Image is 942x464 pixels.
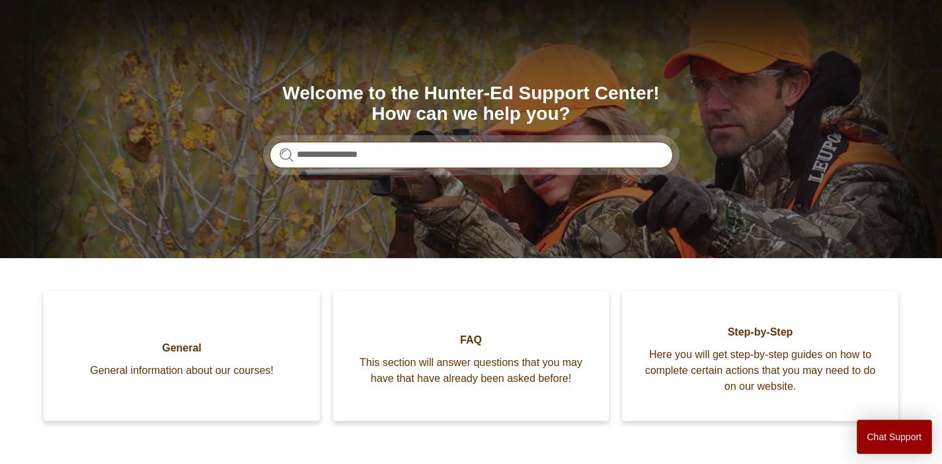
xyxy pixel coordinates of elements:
span: Step-by-Step [642,324,879,340]
span: Here you will get step-by-step guides on how to complete certain actions that you may need to do ... [642,347,879,394]
button: Chat Support [857,420,933,454]
a: Step-by-Step Here you will get step-by-step guides on how to complete certain actions that you ma... [622,291,898,421]
span: This section will answer questions that you may have that have already been asked before! [353,355,590,387]
a: General General information about our courses! [44,291,320,421]
a: FAQ This section will answer questions that you may have that have already been asked before! [333,291,609,421]
span: General [63,340,300,356]
input: Search [270,142,673,168]
span: General information about our courses! [63,363,300,379]
span: FAQ [353,332,590,348]
h1: Welcome to the Hunter-Ed Support Center! How can we help you? [270,83,673,124]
